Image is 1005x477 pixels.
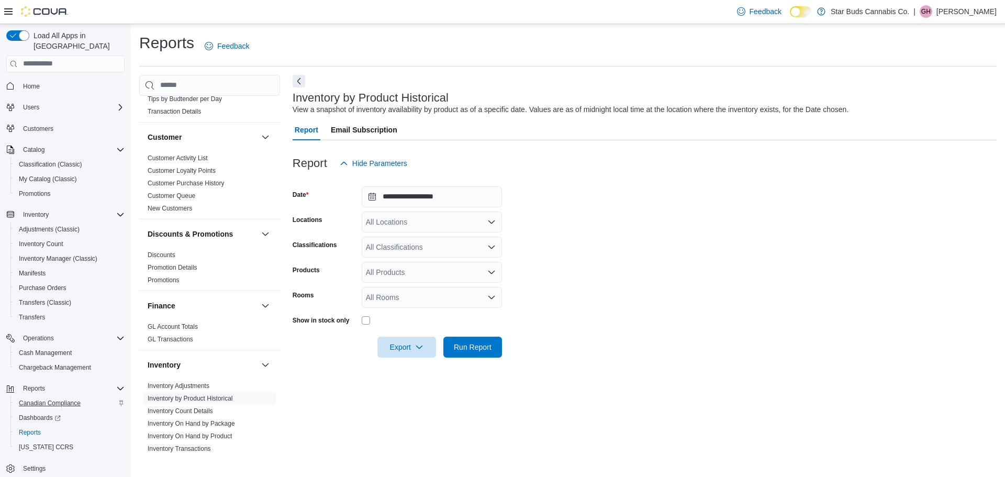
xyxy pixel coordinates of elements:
button: Finance [148,301,257,311]
button: Reports [19,382,49,395]
button: Catalog [19,143,49,156]
a: [US_STATE] CCRS [15,441,77,453]
span: Dashboards [19,414,61,422]
span: GL Account Totals [148,323,198,331]
span: Dashboards [15,412,125,424]
button: Hide Parameters [336,153,411,174]
span: Adjustments (Classic) [19,225,80,234]
a: Inventory Count [15,238,68,250]
span: Hide Parameters [352,158,407,169]
span: Inventory Manager (Classic) [15,252,125,265]
button: Users [2,100,129,115]
a: Inventory by Product Historical [148,395,233,402]
span: Inventory Count [19,240,63,248]
span: Transfers [15,311,125,324]
span: Dark Mode [790,17,790,18]
span: My Catalog (Classic) [19,175,77,183]
label: Locations [293,216,322,224]
span: Email Subscription [331,119,397,140]
span: Home [23,82,40,91]
h3: Report [293,157,327,170]
span: Promotions [19,190,51,198]
a: Promotion Details [148,264,197,271]
button: Reports [2,381,129,396]
span: Inventory Manager (Classic) [19,254,97,263]
button: Promotions [10,186,129,201]
button: Customer [148,132,257,142]
button: Chargeback Management [10,360,129,375]
span: Chargeback Management [19,363,91,372]
button: Classification (Classic) [10,157,129,172]
div: Finance [139,320,280,350]
a: Adjustments (Classic) [15,223,84,236]
span: Report [295,119,318,140]
a: Canadian Compliance [15,397,85,409]
a: Promotions [148,276,180,284]
button: Purchase Orders [10,281,129,295]
span: Classification (Classic) [15,158,125,171]
label: Date [293,191,309,199]
a: Inventory Manager (Classic) [15,252,102,265]
span: Inventory Adjustments [148,382,209,390]
a: Cash Management [15,347,76,359]
a: GL Transactions [148,336,193,343]
span: Operations [19,332,125,345]
span: Cash Management [15,347,125,359]
span: Chargeback Management [15,361,125,374]
a: Customer Activity List [148,154,208,162]
button: Open list of options [487,293,496,302]
a: Dashboards [15,412,65,424]
a: Settings [19,462,50,475]
span: Users [19,101,125,114]
a: Transaction Details [148,108,201,115]
a: Transfers (Classic) [15,296,75,309]
span: Reports [15,426,125,439]
a: New Customers [148,205,192,212]
button: Adjustments (Classic) [10,222,129,237]
button: Inventory Count [10,237,129,251]
a: Inventory Transactions [148,445,211,452]
span: Discounts [148,251,175,259]
span: [US_STATE] CCRS [19,443,73,451]
span: GL Transactions [148,335,193,343]
input: Press the down key to open a popover containing a calendar. [362,186,502,207]
span: Manifests [15,267,125,280]
p: [PERSON_NAME] [936,5,997,18]
div: View a snapshot of inventory availability by product as of a specific date. Values are as of midn... [293,104,849,115]
button: Inventory [259,359,272,371]
button: Operations [2,331,129,346]
span: Customer Loyalty Points [148,167,216,175]
span: Inventory [23,210,49,219]
a: Tips by Budtender per Day [148,95,222,103]
a: Inventory On Hand by Product [148,432,232,440]
span: Export [384,337,430,358]
span: Reports [19,382,125,395]
span: Adjustments (Classic) [15,223,125,236]
span: Inventory Transactions [148,445,211,453]
span: Purchase Orders [19,284,66,292]
span: Customers [23,125,53,133]
button: Run Report [443,337,502,358]
a: Customer Loyalty Points [148,167,216,174]
button: Discounts & Promotions [259,228,272,240]
button: Open list of options [487,268,496,276]
button: My Catalog (Classic) [10,172,129,186]
a: Chargeback Management [15,361,95,374]
button: [US_STATE] CCRS [10,440,129,454]
span: Inventory by Product Historical [148,394,233,403]
span: Reports [19,428,41,437]
span: Load All Apps in [GEOGRAPHIC_DATA] [29,30,125,51]
span: Inventory [19,208,125,221]
span: Feedback [750,6,781,17]
button: Customers [2,121,129,136]
div: Customer [139,152,280,219]
button: Home [2,79,129,94]
a: Promotions [15,187,55,200]
span: Transfers [19,313,45,321]
button: Finance [259,299,272,312]
div: Graeme Hawkins [920,5,932,18]
div: Discounts & Promotions [139,249,280,291]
